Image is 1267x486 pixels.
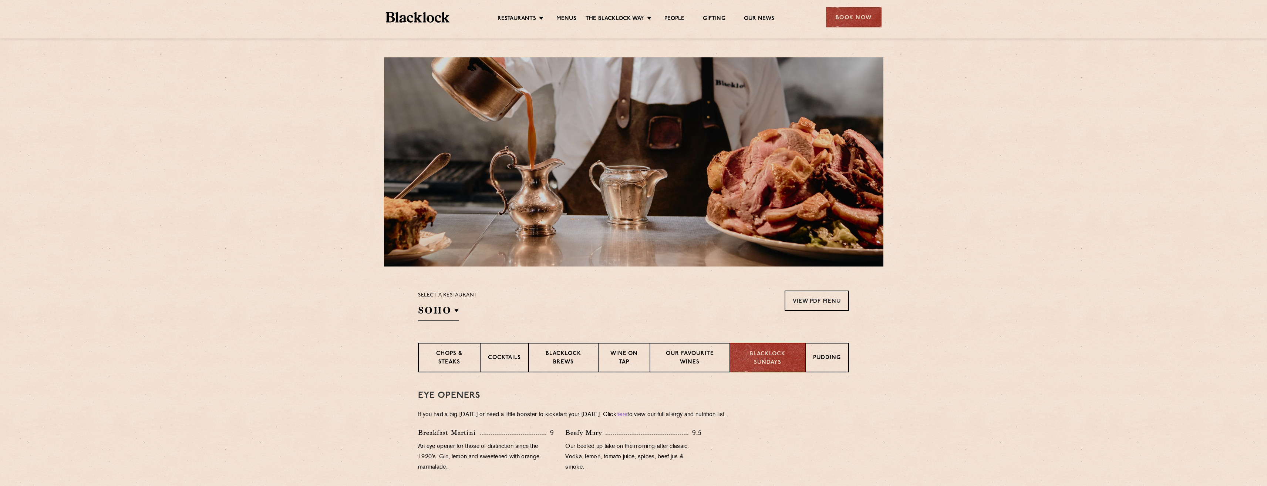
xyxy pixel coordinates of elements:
[664,15,684,23] a: People
[688,428,702,438] p: 9.5
[546,428,554,438] p: 9
[556,15,576,23] a: Menus
[744,15,775,23] a: Our News
[386,12,450,23] img: BL_Textured_Logo-footer-cropped.svg
[738,350,798,367] p: Blacklock Sundays
[536,350,590,367] p: Blacklock Brews
[565,442,701,473] p: Our beefed up take on the morning-after classic. Vodka, lemon, tomato juice, spices, beef jus & s...
[606,350,642,367] p: Wine on Tap
[658,350,722,367] p: Our favourite wines
[418,304,459,321] h2: SOHO
[813,354,841,363] p: Pudding
[785,291,849,311] a: View PDF Menu
[703,15,725,23] a: Gifting
[586,15,644,23] a: The Blacklock Way
[488,354,521,363] p: Cocktails
[418,291,478,300] p: Select a restaurant
[826,7,882,27] div: Book Now
[616,412,627,418] a: here
[418,442,554,473] p: An eye opener for those of distinction since the 1920’s. Gin, lemon and sweetened with orange mar...
[426,350,472,367] p: Chops & Steaks
[418,428,480,438] p: Breakfast Martini
[418,391,849,400] h3: Eye openers
[418,410,849,420] p: If you had a big [DATE] or need a little booster to kickstart your [DATE]. Click to view our full...
[498,15,536,23] a: Restaurants
[565,428,606,438] p: Beefy Mary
